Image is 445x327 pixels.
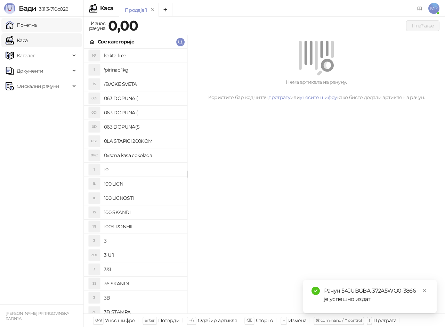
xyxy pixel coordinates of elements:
[311,287,320,295] span: check-circle
[108,17,138,34] strong: 0,00
[428,3,439,14] span: MP
[104,93,182,104] h4: 063 DOPUNA (
[104,64,182,75] h4: 'pirinac 1kg
[89,278,100,289] div: 3S
[6,18,37,32] a: Почетна
[89,164,100,175] div: 1
[89,93,100,104] div: 0D(
[148,7,157,13] button: remove
[104,278,182,289] h4: 36 SKANDI
[189,318,194,323] span: ↑/↓
[6,33,27,47] a: Каса
[300,94,337,100] a: унесите шифру
[373,316,396,325] div: Претрага
[89,292,100,303] div: 3
[268,94,290,100] a: претрагу
[104,235,182,246] h4: 3
[406,20,439,31] button: Плаћање
[288,316,306,325] div: Измена
[324,287,428,303] div: Рачун 54JUBGBA-372A5WO0-3866 је успешно издат
[316,318,362,323] span: ⌘ command / ⌃ control
[104,292,182,303] h4: 3B
[6,311,69,321] small: [PERSON_NAME] PR TRGOVINSKA RADNJA
[104,150,182,161] h4: 0vsena kasa cokolada
[98,38,134,46] div: Све категорије
[104,121,182,132] h4: 063 DOPUNA(S
[104,207,182,218] h4: 100 SKANDI
[104,136,182,147] h4: 0LA STAPICI 200KOM
[104,193,182,204] h4: 100 LICNOSTI
[105,316,135,325] div: Унос шифре
[89,193,100,204] div: 1L
[104,107,182,118] h4: 063 DOPUNA (
[145,318,155,323] span: enter
[104,306,182,318] h4: 3B STAMPA
[104,164,182,175] h4: 10
[89,136,100,147] div: 0S2
[89,178,100,189] div: 1L
[196,78,437,101] div: Нема артикала на рачуну. Користите бар код читач, или како бисте додали артикле на рачун.
[421,287,428,294] a: Close
[104,264,182,275] h4: 3&1
[89,250,100,261] div: 3U1
[89,264,100,275] div: 3
[256,316,273,325] div: Сторно
[89,150,100,161] div: 0KC
[89,64,100,75] div: '1
[4,3,15,14] img: Logo
[104,221,182,232] h4: 100S RONHIL
[95,318,102,323] span: 0-9
[89,50,100,61] div: KF
[89,79,100,90] div: /S
[89,121,100,132] div: 0D
[89,207,100,218] div: 1S
[198,316,237,325] div: Одабир артикла
[36,6,68,12] span: 3.11.3-710c028
[17,79,59,93] span: Фискални рачуни
[19,4,36,13] span: Бади
[89,306,100,318] div: 3S
[88,19,107,33] div: Износ рачуна
[100,6,113,11] div: Каса
[414,3,426,14] a: Документација
[17,64,43,78] span: Документи
[159,3,172,17] button: Add tab
[104,79,182,90] h4: /BAJKE SVETA
[283,318,285,323] span: +
[422,288,427,293] span: close
[104,178,182,189] h4: 100 LICN
[89,107,100,118] div: 0D(
[104,250,182,261] h4: 3 U 1
[104,50,182,61] h4: kokta free
[246,318,252,323] span: ⌫
[89,221,100,232] div: 1R
[89,235,100,246] div: 3
[158,316,180,325] div: Потврди
[17,49,35,63] span: Каталог
[125,6,147,14] div: Продаја 1
[369,318,370,323] span: f
[84,49,187,313] div: grid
